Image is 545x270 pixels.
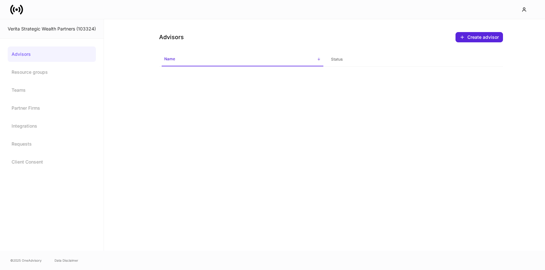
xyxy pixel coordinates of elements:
a: Teams [8,82,96,98]
h6: Name [164,56,175,62]
span: Name [162,53,324,66]
span: Status [328,53,490,66]
span: © 2025 OneAdvisory [10,258,42,263]
a: Requests [8,136,96,152]
a: Integrations [8,118,96,134]
div: Verita Strategic Wealth Partners (103324) [8,26,96,32]
a: Client Consent [8,154,96,170]
a: Advisors [8,46,96,62]
a: Partner Firms [8,100,96,116]
h4: Advisors [159,33,184,41]
div: Create advisor [460,35,499,40]
a: Resource groups [8,64,96,80]
button: Create advisor [456,32,503,42]
h6: Status [331,56,343,62]
a: Data Disclaimer [55,258,78,263]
